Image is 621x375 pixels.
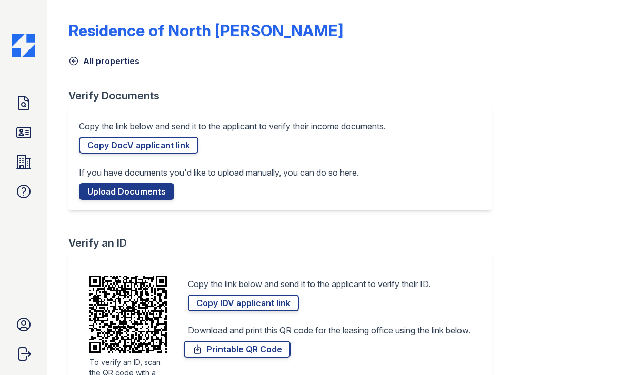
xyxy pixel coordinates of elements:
[184,341,291,358] a: Printable QR Code
[79,120,386,133] p: Copy the link below and send it to the applicant to verify their income documents.
[68,236,500,250] div: Verify an ID
[68,88,500,103] div: Verify Documents
[188,324,470,337] p: Download and print this QR code for the leasing office using the link below.
[68,55,139,67] a: All properties
[79,183,174,200] a: Upload Documents
[12,34,35,57] img: CE_Icon_Blue-c292c112584629df590d857e76928e9f676e5b41ef8f769ba2f05ee15b207248.png
[79,166,359,179] p: If you have documents you'd like to upload manually, you can do so here.
[79,137,198,154] a: Copy DocV applicant link
[188,295,299,311] a: Copy IDV applicant link
[188,278,430,290] p: Copy the link below and send it to the applicant to verify their ID.
[68,21,343,40] div: Residence of North [PERSON_NAME]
